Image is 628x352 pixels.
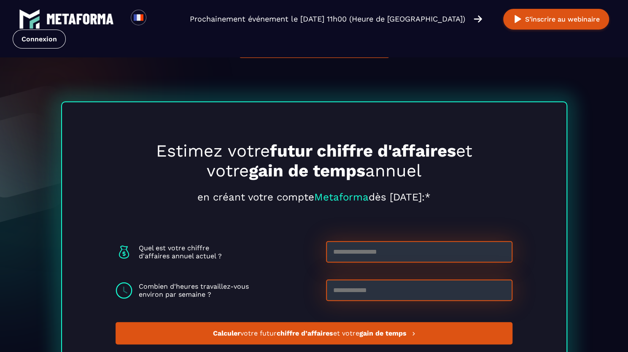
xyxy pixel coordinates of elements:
[213,329,240,337] strong: Calculer
[276,329,333,337] strong: chiffre d’affaires
[13,30,66,49] a: Connexion
[116,244,132,260] img: logo
[19,8,40,30] img: logo
[503,9,609,30] button: S’inscrire au webinaire
[249,161,365,181] strong: gain de temps
[270,141,456,161] strong: futur chiffre d'affaires
[359,329,406,337] strong: gain de temps
[146,10,167,28] div: Search for option
[213,329,408,337] span: votre futur et votre
[46,14,114,24] img: logo
[116,322,512,344] button: Calculervotre futurchiffre d’affaireset votregain de temps
[412,332,415,336] img: next
[133,12,144,23] img: fr
[116,282,132,299] img: logo
[146,141,483,181] h2: Estimez votre et votre annuel
[139,282,249,298] p: Combien d'heures travaillez-vous environ par semaine ?
[190,13,465,25] p: Prochainement événement le [DATE] 11h00 (Heure de [GEOGRAPHIC_DATA])
[512,14,523,24] img: play
[139,244,222,260] p: Quel est votre chiffre d'affaires annuel actuel ?
[66,191,562,203] p: en créant votre compte dès [DATE]:*
[474,14,482,24] img: arrow-right
[314,191,369,203] span: Metaforma
[154,14,160,24] input: Search for option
